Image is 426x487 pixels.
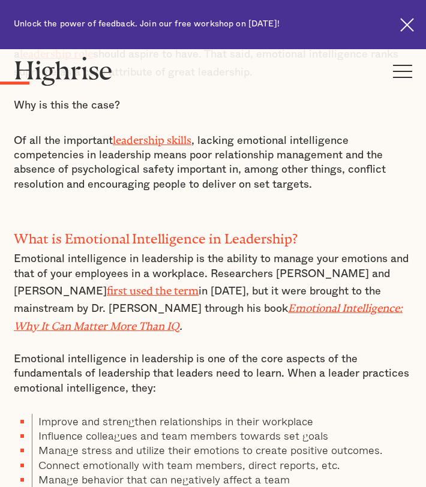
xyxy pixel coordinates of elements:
[107,284,199,291] a: first used the term
[14,131,412,192] p: Of all the important , lacking emotional intelligence competencies in leadership means poor relat...
[32,443,412,457] li: Manage stress and utilize their emotions to create positive outcomes.
[14,352,412,396] p: Emotional intelligence in leadership is one of the core aspects of the fundamentals of leadership...
[32,472,412,486] li: Manage behavior that can negatively affect a team
[14,252,412,333] p: Emotional intelligence in leadership is the ability to manage your emotions and that of your empl...
[400,18,414,32] img: Cross icon
[32,428,412,443] li: Influence colleagues and team members towards set goals
[179,321,182,332] em: .
[32,458,412,472] li: Connect emotionally with team members, direct reports, etc.
[14,302,403,326] a: Emotional Intelligence: Why It Can Matter More Than IQ
[113,134,191,141] a: leadership skills
[14,56,113,86] img: Highrise logo
[32,414,412,428] li: Improve and strengthen relationships in their workplace
[14,98,412,113] p: Why is this the case?
[14,228,412,243] h2: What is Emotional Intelligence in Leadership?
